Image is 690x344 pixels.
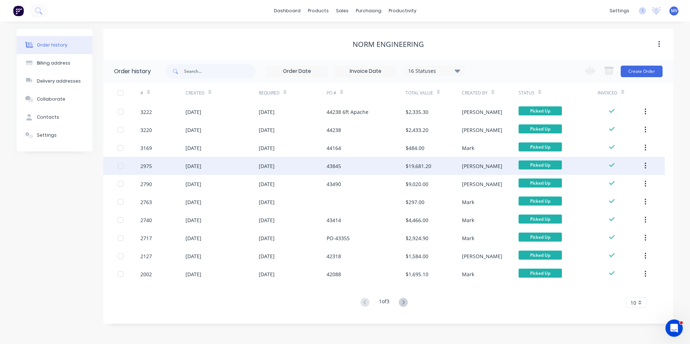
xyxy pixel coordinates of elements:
div: Settings [37,132,57,138]
div: Mark [462,270,474,278]
div: [DATE] [185,144,201,152]
img: Factory [13,5,24,16]
div: $2,335.30 [406,108,428,116]
div: Invoiced [598,90,617,96]
div: 44238 6ft Apache [327,108,368,116]
div: 3169 [140,144,152,152]
div: # [140,90,143,96]
span: Picked Up [519,178,562,188]
button: Billing address [17,54,92,72]
button: Create Order [621,66,663,77]
div: Norm Engineering [353,40,424,49]
input: Order Date [267,66,327,77]
div: [DATE] [259,126,275,134]
div: [PERSON_NAME] [462,180,502,188]
div: 2975 [140,162,152,170]
div: [DATE] [185,270,201,278]
div: $4,466.00 [406,216,428,224]
div: Delivery addresses [37,78,81,84]
button: Delivery addresses [17,72,92,90]
div: [DATE] [185,162,201,170]
span: Picked Up [519,160,562,169]
div: [DATE] [185,126,201,134]
div: Mark [462,216,474,224]
div: 43845 [327,162,341,170]
div: Billing address [37,60,70,66]
iframe: Intercom live chat [665,319,683,337]
input: Invoice Date [335,66,396,77]
div: products [304,5,332,16]
div: Created By [462,90,488,96]
div: 16 Statuses [404,67,464,75]
div: # [140,83,185,103]
div: Contacts [37,114,59,120]
span: Picked Up [519,124,562,133]
div: Total Value [406,83,462,103]
div: [DATE] [259,216,275,224]
span: Picked Up [519,197,562,206]
div: Order history [37,42,67,48]
div: [DATE] [185,108,201,116]
span: Picked Up [519,233,562,242]
div: Created [185,83,259,103]
div: PO # [327,90,336,96]
div: [DATE] [259,108,275,116]
div: 2763 [140,198,152,206]
div: Required [259,90,280,96]
div: [DATE] [259,270,275,278]
span: 10 [630,299,636,306]
div: settings [606,5,633,16]
div: 3222 [140,108,152,116]
div: [PERSON_NAME] [462,108,502,116]
div: $1,695.10 [406,270,428,278]
button: Order history [17,36,92,54]
div: [DATE] [259,180,275,188]
div: Mark [462,144,474,152]
div: purchasing [352,5,385,16]
div: productivity [385,5,420,16]
div: Order history [114,67,151,76]
div: Created By [462,83,518,103]
div: $2,924.90 [406,234,428,242]
div: 2002 [140,270,152,278]
div: 42088 [327,270,341,278]
span: Picked Up [519,215,562,224]
div: PO-43355 [327,234,350,242]
div: 2790 [140,180,152,188]
div: 44238 [327,126,341,134]
div: Created [185,90,205,96]
div: sales [332,5,352,16]
input: Search... [184,64,256,79]
div: [DATE] [185,216,201,224]
div: 2127 [140,252,152,260]
div: Required [259,83,327,103]
div: PO # [327,83,406,103]
button: Settings [17,126,92,144]
div: [DATE] [259,234,275,242]
div: 43414 [327,216,341,224]
span: Picked Up [519,106,562,115]
span: Picked Up [519,269,562,278]
div: [DATE] [259,162,275,170]
div: $2,433.20 [406,126,428,134]
span: Picked Up [519,251,562,260]
div: Status [519,83,598,103]
div: [DATE] [259,198,275,206]
div: $1,584.00 [406,252,428,260]
a: dashboard [270,5,304,16]
div: 42318 [327,252,341,260]
div: 43490 [327,180,341,188]
div: Mark [462,234,474,242]
div: 2740 [140,216,152,224]
span: Picked Up [519,142,562,151]
div: [DATE] [185,198,201,206]
div: $484.00 [406,144,424,152]
div: $297.00 [406,198,424,206]
div: 44164 [327,144,341,152]
div: [PERSON_NAME] [462,252,502,260]
div: [DATE] [259,144,275,152]
button: Contacts [17,108,92,126]
div: Status [519,90,534,96]
div: Collaborate [37,96,65,102]
div: $9,020.00 [406,180,428,188]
